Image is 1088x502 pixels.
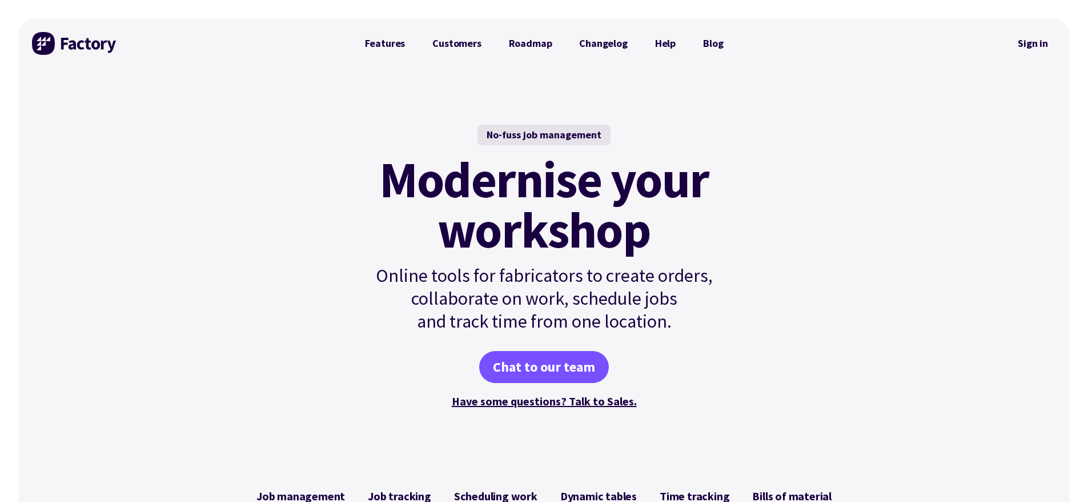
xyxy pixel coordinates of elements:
a: Roadmap [495,32,566,55]
a: Customers [419,32,495,55]
a: Have some questions? Talk to Sales. [452,394,637,408]
a: Changelog [565,32,641,55]
a: Sign in [1010,30,1056,57]
a: Chat to our team [479,351,609,383]
nav: Primary Navigation [351,32,737,55]
img: Factory [32,32,118,55]
a: Blog [689,32,737,55]
a: Help [641,32,689,55]
p: Online tools for fabricators to create orders, collaborate on work, schedule jobs and track time ... [351,264,737,333]
mark: Modernise your workshop [379,154,709,255]
nav: Secondary Navigation [1010,30,1056,57]
a: Features [351,32,419,55]
div: No-fuss job management [477,125,611,145]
